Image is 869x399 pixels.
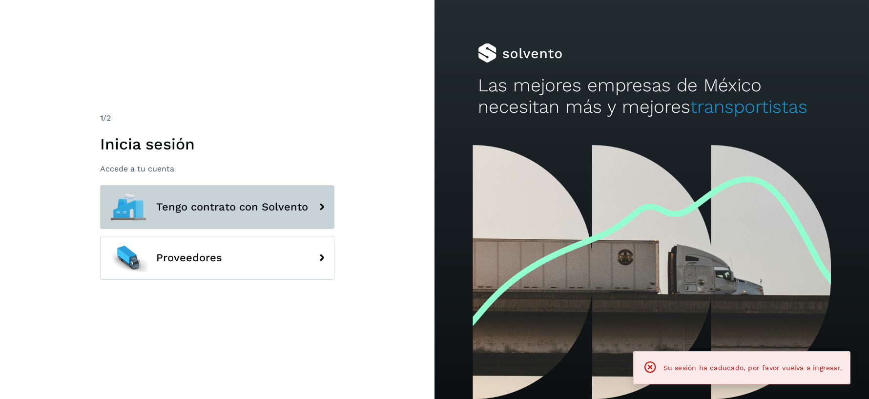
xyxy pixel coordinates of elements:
button: Tengo contrato con Solvento [100,185,334,229]
p: Accede a tu cuenta [100,164,334,173]
span: Su sesión ha caducado, por favor vuelva a ingresar. [663,364,842,372]
span: transportistas [690,96,807,117]
span: 1 [100,113,103,123]
button: Proveedores [100,236,334,280]
span: Proveedores [156,252,222,264]
h1: Inicia sesión [100,135,334,153]
span: Tengo contrato con Solvento [156,201,308,213]
h2: Las mejores empresas de México necesitan más y mejores [478,75,826,118]
div: /2 [100,112,334,124]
